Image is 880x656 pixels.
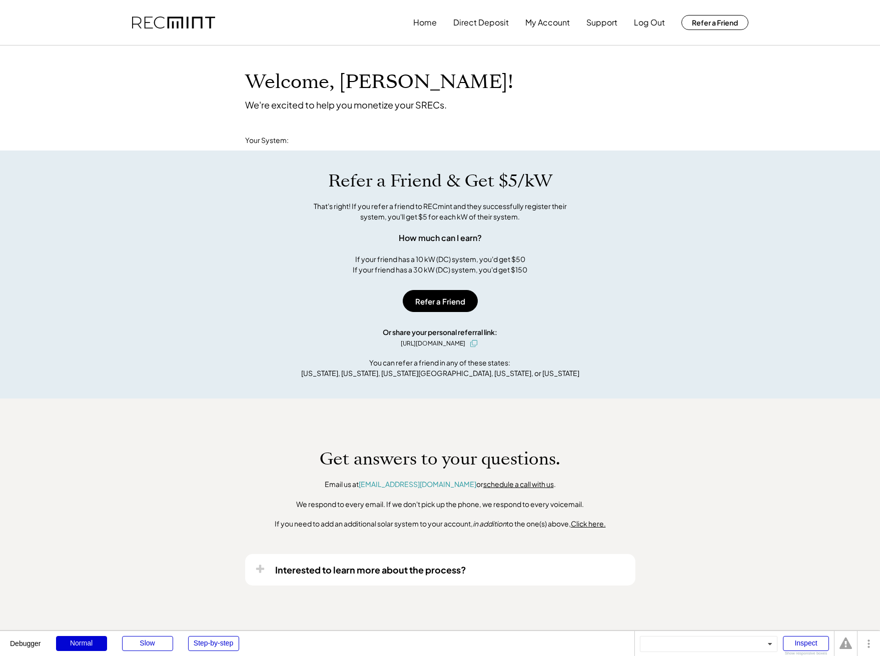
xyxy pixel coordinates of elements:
[245,99,447,110] div: We're excited to help you monetize your SRECs.
[483,479,554,488] a: schedule a call with us
[634,12,665,32] button: Log Out
[320,448,560,469] h1: Get answers to your questions.
[783,636,829,651] div: Inspect
[275,564,466,575] div: Interested to learn more about the process?
[571,519,606,528] u: Click here.
[401,339,465,348] div: [URL][DOMAIN_NAME]
[245,135,289,145] div: Your System:
[301,357,579,378] div: You can refer a friend in any of these states: [US_STATE], [US_STATE], [US_STATE][GEOGRAPHIC_DATA...
[473,519,506,528] em: in addition
[303,201,578,222] div: That's right! If you refer a friend to RECmint and they successfully register their system, you'l...
[245,70,513,94] h1: Welcome, [PERSON_NAME]!
[586,12,617,32] button: Support
[413,12,437,32] button: Home
[328,170,552,191] h1: Refer a Friend & Get $5/kW
[188,636,239,651] div: Step-by-step
[122,636,173,651] div: Slow
[403,290,478,312] button: Refer a Friend
[525,12,570,32] button: My Account
[353,254,527,275] div: If your friend has a 10 kW (DC) system, you'd get $50 If your friend has a 30 kW (DC) system, you...
[468,337,480,349] button: click to copy
[10,631,41,647] div: Debugger
[453,12,509,32] button: Direct Deposit
[383,327,497,337] div: Or share your personal referral link:
[399,232,482,244] div: How much can I earn?
[325,479,556,489] div: Email us at or .
[56,636,107,651] div: Normal
[296,499,584,509] div: We respond to every email. If we don't pick up the phone, we respond to every voicemail.
[132,16,215,29] img: recmint-logotype%403x.png
[681,15,748,30] button: Refer a Friend
[783,651,829,655] div: Show responsive boxes
[275,519,606,529] div: If you need to add an additional solar system to your account, to the one(s) above,
[359,479,476,488] a: [EMAIL_ADDRESS][DOMAIN_NAME]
